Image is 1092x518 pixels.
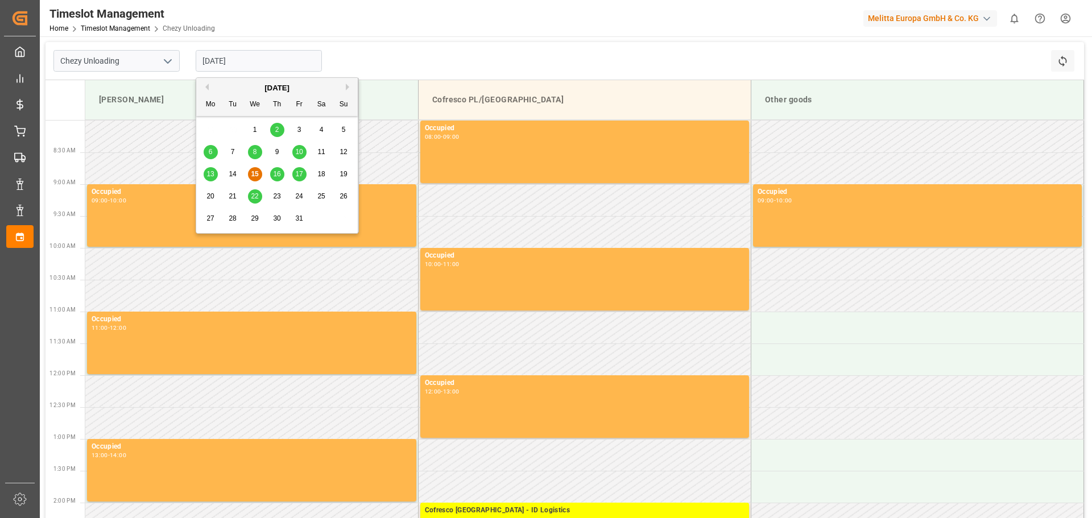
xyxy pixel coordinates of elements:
div: Choose Wednesday, October 29th, 2025 [248,212,262,226]
div: Choose Wednesday, October 22nd, 2025 [248,189,262,204]
span: 9 [275,148,279,156]
div: Th [270,98,284,112]
span: 6 [209,148,213,156]
div: Other goods [760,89,1074,110]
span: 11:30 AM [49,338,76,345]
div: We [248,98,262,112]
div: Fr [292,98,307,112]
div: - [441,389,442,394]
span: 1:30 PM [53,466,76,472]
div: Choose Saturday, October 4th, 2025 [315,123,329,137]
div: - [108,325,110,330]
span: 7 [231,148,235,156]
div: Choose Friday, October 24th, 2025 [292,189,307,204]
span: 10:30 AM [49,275,76,281]
div: - [108,198,110,203]
span: 9:00 AM [53,179,76,185]
div: Choose Friday, October 3rd, 2025 [292,123,307,137]
div: Occupied [425,378,744,389]
div: Choose Saturday, October 11th, 2025 [315,145,329,159]
span: 13 [206,170,214,178]
a: Timeslot Management [81,24,150,32]
span: 12 [340,148,347,156]
a: Home [49,24,68,32]
div: 11:00 [92,325,108,330]
span: 2 [275,126,279,134]
div: 09:00 [443,134,460,139]
span: 29 [251,214,258,222]
button: Melitta Europa GmbH & Co. KG [863,7,1002,29]
span: 1:00 PM [53,434,76,440]
div: Tu [226,98,240,112]
span: 10:00 AM [49,243,76,249]
span: 21 [229,192,236,200]
span: 23 [273,192,280,200]
div: Cofresco [GEOGRAPHIC_DATA] - ID Logistics [425,505,744,516]
span: 19 [340,170,347,178]
div: Choose Tuesday, October 28th, 2025 [226,212,240,226]
span: 30 [273,214,280,222]
div: Choose Sunday, October 12th, 2025 [337,145,351,159]
div: Choose Monday, October 6th, 2025 [204,145,218,159]
span: 1 [253,126,257,134]
div: Choose Saturday, October 18th, 2025 [315,167,329,181]
input: Type to search/select [53,50,180,72]
div: 12:00 [425,389,441,394]
input: DD.MM.YYYY [196,50,322,72]
div: Choose Monday, October 13th, 2025 [204,167,218,181]
div: Mo [204,98,218,112]
span: 20 [206,192,214,200]
div: Su [337,98,351,112]
span: 5 [342,126,346,134]
span: 18 [317,170,325,178]
button: Next Month [346,84,353,90]
div: - [441,262,442,267]
div: Occupied [92,441,412,453]
div: Choose Monday, October 20th, 2025 [204,189,218,204]
span: 12:00 PM [49,370,76,376]
div: - [108,453,110,458]
button: Previous Month [202,84,209,90]
span: 12:30 PM [49,402,76,408]
span: 26 [340,192,347,200]
span: 11 [317,148,325,156]
span: 31 [295,214,303,222]
div: Choose Thursday, October 9th, 2025 [270,145,284,159]
div: Choose Friday, October 17th, 2025 [292,167,307,181]
button: Help Center [1027,6,1053,31]
div: 08:00 [425,134,441,139]
div: Occupied [92,187,412,198]
div: [PERSON_NAME] [94,89,409,110]
span: 25 [317,192,325,200]
button: open menu [159,52,176,70]
span: 8:30 AM [53,147,76,154]
div: Choose Thursday, October 23rd, 2025 [270,189,284,204]
button: show 0 new notifications [1002,6,1027,31]
div: Choose Sunday, October 19th, 2025 [337,167,351,181]
span: 4 [320,126,324,134]
div: - [774,198,776,203]
span: 16 [273,170,280,178]
div: Choose Tuesday, October 14th, 2025 [226,167,240,181]
div: 13:00 [92,453,108,458]
span: 15 [251,170,258,178]
div: Choose Tuesday, October 21st, 2025 [226,189,240,204]
div: Choose Wednesday, October 1st, 2025 [248,123,262,137]
div: Choose Sunday, October 26th, 2025 [337,189,351,204]
div: Sa [315,98,329,112]
div: Choose Thursday, October 30th, 2025 [270,212,284,226]
div: Choose Tuesday, October 7th, 2025 [226,145,240,159]
div: Occupied [92,314,412,325]
div: Occupied [425,250,744,262]
div: [DATE] [196,82,358,94]
div: Occupied [758,187,1077,198]
div: Choose Sunday, October 5th, 2025 [337,123,351,137]
span: 22 [251,192,258,200]
div: 09:00 [758,198,774,203]
div: Choose Monday, October 27th, 2025 [204,212,218,226]
div: Melitta Europa GmbH & Co. KG [863,10,997,27]
div: month 2025-10 [200,119,355,230]
div: Choose Thursday, October 2nd, 2025 [270,123,284,137]
span: 3 [297,126,301,134]
div: 12:00 [110,325,126,330]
